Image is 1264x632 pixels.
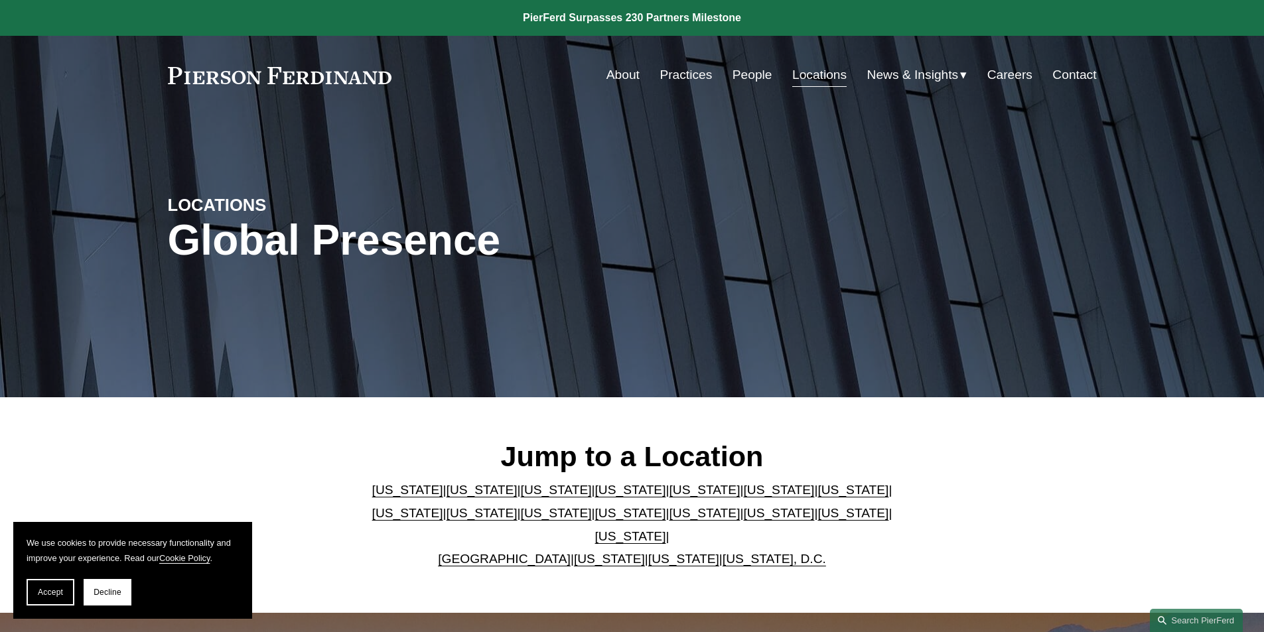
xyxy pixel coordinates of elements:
[361,439,903,474] h2: Jump to a Location
[372,506,443,520] a: [US_STATE]
[733,62,772,88] a: People
[743,506,814,520] a: [US_STATE]
[595,483,666,497] a: [US_STATE]
[27,535,239,566] p: We use cookies to provide necessary functionality and improve your experience. Read our .
[867,64,959,87] span: News & Insights
[1052,62,1096,88] a: Contact
[521,483,592,497] a: [US_STATE]
[168,194,400,216] h4: LOCATIONS
[743,483,814,497] a: [US_STATE]
[606,62,640,88] a: About
[817,483,888,497] a: [US_STATE]
[648,552,719,566] a: [US_STATE]
[867,62,967,88] a: folder dropdown
[38,588,63,597] span: Accept
[987,62,1032,88] a: Careers
[13,522,252,619] section: Cookie banner
[669,506,740,520] a: [US_STATE]
[817,506,888,520] a: [US_STATE]
[94,588,121,597] span: Decline
[723,552,826,566] a: [US_STATE], D.C.
[595,506,666,520] a: [US_STATE]
[168,216,787,265] h1: Global Presence
[521,506,592,520] a: [US_STATE]
[660,62,712,88] a: Practices
[447,506,518,520] a: [US_STATE]
[792,62,847,88] a: Locations
[447,483,518,497] a: [US_STATE]
[1150,609,1243,632] a: Search this site
[669,483,740,497] a: [US_STATE]
[361,479,903,570] p: | | | | | | | | | | | | | | | | | |
[574,552,645,566] a: [US_STATE]
[159,553,210,563] a: Cookie Policy
[84,579,131,605] button: Decline
[595,529,666,543] a: [US_STATE]
[27,579,74,605] button: Accept
[438,552,571,566] a: [GEOGRAPHIC_DATA]
[372,483,443,497] a: [US_STATE]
